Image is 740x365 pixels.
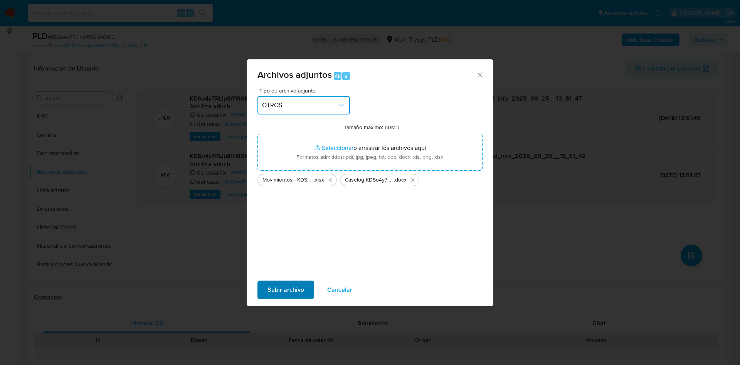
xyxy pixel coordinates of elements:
span: .docx [394,176,407,184]
span: OTROS [262,101,338,109]
button: Subir archivo [257,281,314,299]
ul: Archivos seleccionados [257,171,483,186]
span: Alt [335,72,341,80]
label: Tamaño máximo: 50MB [344,124,399,131]
button: Eliminar Caselog KDSo4y7RLlp8ff18SkklQdi2_2025_09_17_13_51_36.docx [408,175,417,185]
span: Tipo de archivo adjunto [259,88,352,93]
span: Subir archivo [267,281,304,298]
button: OTROS [257,96,350,114]
span: Cancelar [327,281,352,298]
button: Cancelar [317,281,362,299]
span: a [345,72,347,80]
span: .xlsx [314,176,324,184]
span: Caselog KDSo4y7RLlp8ff18SkklQdi2_2025_09_17_13_51_36 [345,176,394,184]
button: Eliminar Movimientos - KDSo4y7RLlp8ff18SkklQdi2_2025_09_17_13_51_36.xlsx [326,175,335,185]
span: Movimientos - KDSo4y7RLlp8ff18SkklQdi2_2025_09_17_13_51_36 [262,176,314,184]
button: Cerrar [476,71,483,78]
span: Archivos adjuntos [257,68,332,81]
